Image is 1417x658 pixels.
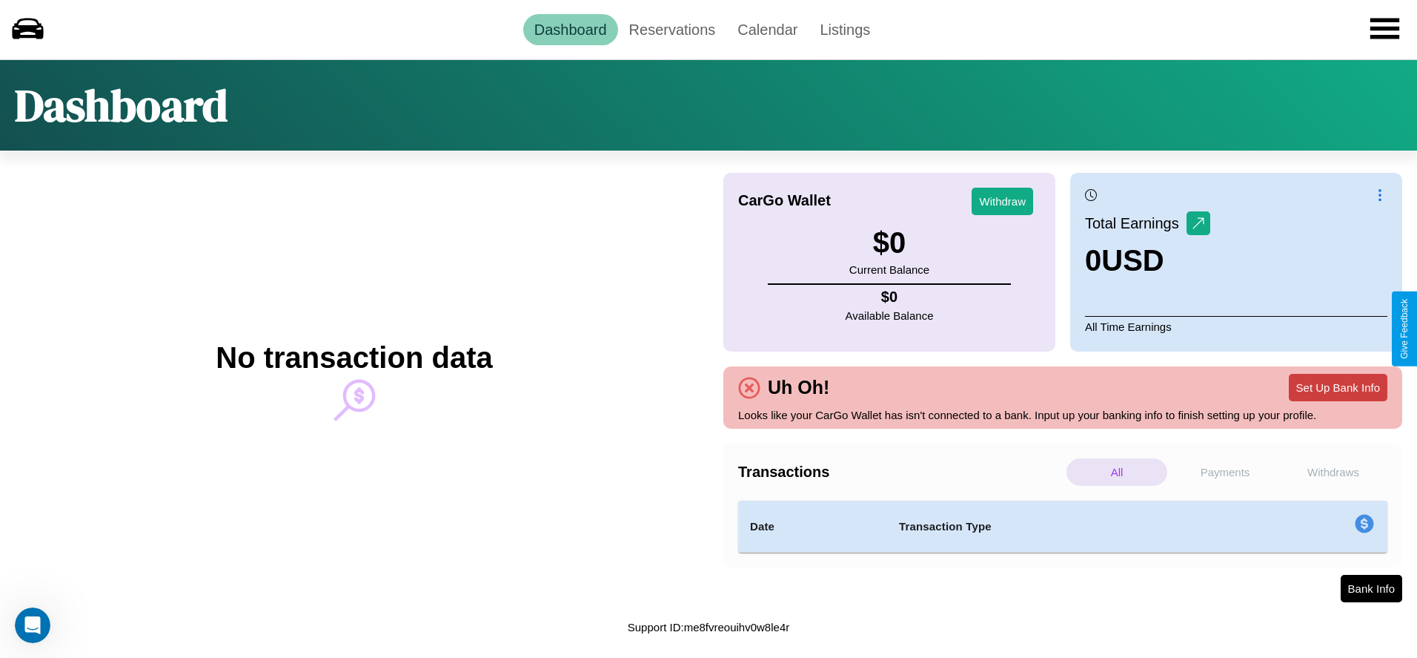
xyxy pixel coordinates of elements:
[618,14,727,45] a: Reservations
[1175,458,1275,486] p: Payments
[899,518,1234,536] h4: Transaction Type
[1066,458,1167,486] p: All
[15,608,50,643] iframe: Intercom live chat
[809,14,881,45] a: Listings
[750,518,875,536] h4: Date
[738,501,1387,553] table: simple table
[726,14,809,45] a: Calendar
[216,341,492,375] h2: No transaction data
[1399,299,1410,359] div: Give Feedback
[738,464,1063,481] h4: Transactions
[1085,210,1187,237] p: Total Earnings
[972,188,1033,215] button: Withdraw
[1289,374,1387,401] button: Set Up Bank Info
[15,75,228,136] h1: Dashboard
[1085,316,1387,337] p: All Time Earnings
[523,14,618,45] a: Dashboard
[1341,575,1402,602] button: Bank Info
[1085,244,1210,277] h3: 0 USD
[1283,458,1384,486] p: Withdraws
[846,289,934,306] h4: $ 0
[738,192,831,209] h4: CarGo Wallet
[846,306,934,326] p: Available Balance
[849,260,929,280] p: Current Balance
[849,226,929,260] h3: $ 0
[738,405,1387,425] p: Looks like your CarGo Wallet has isn't connected to a bank. Input up your banking info to finish ...
[628,617,789,637] p: Support ID: me8fvreouihv0w8le4r
[760,377,837,398] h4: Uh Oh!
